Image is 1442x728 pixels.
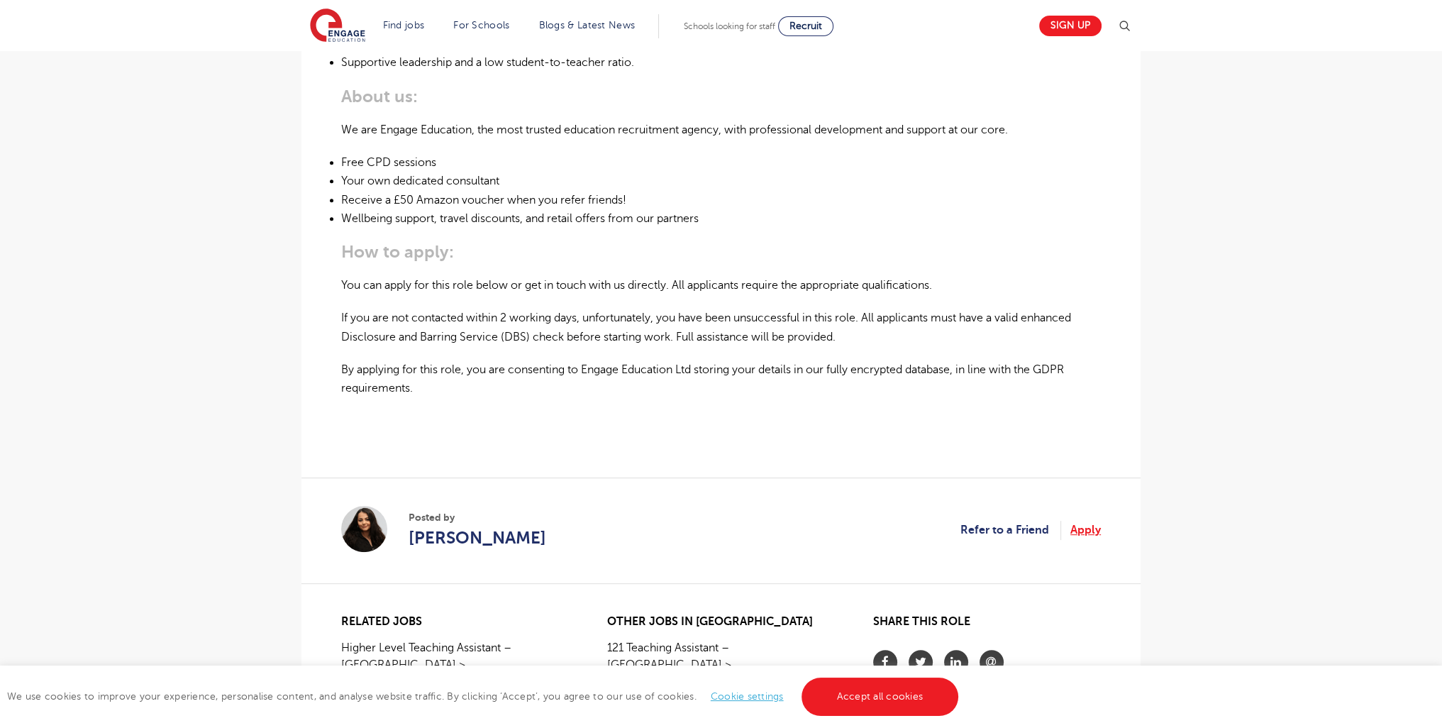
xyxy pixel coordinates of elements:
[7,691,962,702] span: We use cookies to improve your experience, personalise content, and analyse website traffic. By c...
[341,276,1101,294] p: You can apply for this role below or get in touch with us directly. All applicants require the ap...
[341,445,1101,463] p: ​​​​​​​
[341,172,1101,190] li: Your own dedicated consultant
[341,191,1101,209] li: Receive a £50 Amazon voucher when you refer friends!
[607,615,835,629] h2: Other jobs in [GEOGRAPHIC_DATA]
[341,121,1101,139] p: We are Engage Education, the most trusted education recruitment agency, with professional develop...
[341,87,418,106] strong: About us:
[684,21,775,31] span: Schools looking for staff
[341,53,1101,72] li: Supportive leadership and a low student-to-teacher ratio.
[341,209,1101,228] li: Wellbeing support, travel discounts, and retail offers from our partners
[383,20,425,31] a: Find jobs
[310,9,365,44] img: Engage Education
[409,510,546,525] span: Posted by
[341,412,1101,430] p: ​​​​​​​
[453,20,509,31] a: For Schools
[789,21,822,31] span: Recruit
[873,615,1101,636] h2: Share this role
[341,360,1101,398] p: By applying for this role, you are consenting to Engage Education Ltd storing your details in our...
[341,309,1101,346] p: If you are not contacted within 2 working days, unfortunately, you have been unsuccessful in this...
[711,691,784,702] a: Cookie settings
[1070,521,1101,539] a: Apply
[341,153,1101,172] li: Free CPD sessions
[802,678,959,716] a: Accept all cookies
[539,20,636,31] a: Blogs & Latest News
[341,639,569,686] a: Higher Level Teaching Assistant – [GEOGRAPHIC_DATA] >Extra information
[778,16,833,36] a: Recruit
[1039,16,1102,36] a: Sign up
[341,615,569,629] h2: Related jobs
[607,639,835,686] a: 121 Teaching Assistant – [GEOGRAPHIC_DATA] >Extra information
[409,525,546,551] a: [PERSON_NAME]
[960,521,1061,539] a: Refer to a Friend
[341,242,1101,262] h3: How to apply:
